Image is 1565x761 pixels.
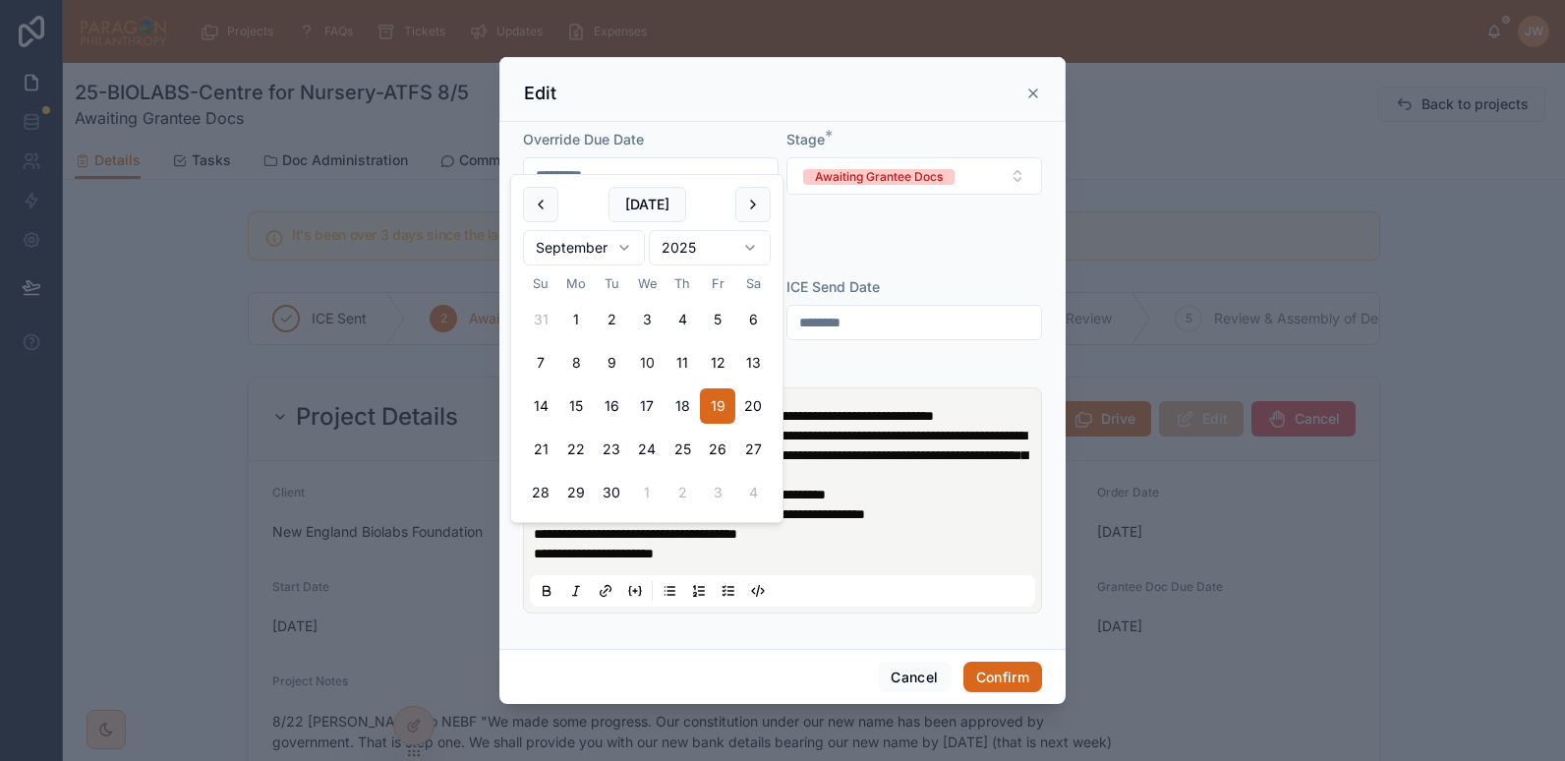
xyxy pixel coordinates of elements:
button: Thursday, October 2nd, 2025 [665,475,700,510]
button: Sunday, September 14th, 2025 [523,388,558,424]
th: Wednesday [629,273,665,294]
button: Saturday, October 4th, 2025 [735,475,771,510]
button: Monday, September 22nd, 2025 [558,432,594,467]
button: Thursday, September 4th, 2025 [665,302,700,337]
button: Sunday, September 28th, 2025 [523,475,558,510]
button: Saturday, September 27th, 2025 [735,432,771,467]
button: Thursday, September 25th, 2025 [665,432,700,467]
button: Wednesday, September 3rd, 2025 [629,302,665,337]
button: Cancel [878,662,951,693]
span: Override Due Date [523,131,644,147]
button: Saturday, September 6th, 2025 [735,302,771,337]
button: Today, Wednesday, September 10th, 2025 [629,345,665,380]
button: Tuesday, September 2nd, 2025 [594,302,629,337]
h3: Edit [524,82,556,105]
button: Tuesday, September 9th, 2025 [594,345,629,380]
button: Monday, September 29th, 2025 [558,475,594,510]
button: Thursday, September 18th, 2025 [665,388,700,424]
button: Select Button [786,157,1042,195]
button: Wednesday, September 17th, 2025 [629,388,665,424]
button: Tuesday, September 30th, 2025 [594,475,629,510]
button: Confirm [963,662,1042,693]
th: Friday [700,273,735,294]
th: Monday [558,273,594,294]
button: Friday, September 19th, 2025, selected [700,388,735,424]
button: Sunday, August 31st, 2025 [523,302,558,337]
button: Saturday, September 20th, 2025 [735,388,771,424]
span: Stage [786,131,825,147]
button: Friday, September 12th, 2025 [700,345,735,380]
button: [DATE] [609,187,686,222]
table: September 2025 [523,273,771,510]
span: ICE Send Date [786,278,880,295]
button: Saturday, September 13th, 2025 [735,345,771,380]
button: Thursday, September 11th, 2025 [665,345,700,380]
button: Monday, September 8th, 2025 [558,345,594,380]
button: Wednesday, September 24th, 2025 [629,432,665,467]
button: Wednesday, October 1st, 2025 [629,475,665,510]
button: Friday, October 3rd, 2025 [700,475,735,510]
button: Sunday, September 21st, 2025 [523,432,558,467]
th: Tuesday [594,273,629,294]
button: Tuesday, September 23rd, 2025 [594,432,629,467]
th: Saturday [735,273,771,294]
th: Sunday [523,273,558,294]
button: Monday, September 15th, 2025 [558,388,594,424]
button: Tuesday, September 16th, 2025 [594,388,629,424]
button: Friday, September 26th, 2025 [700,432,735,467]
button: Sunday, September 7th, 2025 [523,345,558,380]
button: Friday, September 5th, 2025 [700,302,735,337]
th: Thursday [665,273,700,294]
div: Awaiting Grantee Docs [815,169,943,185]
button: Monday, September 1st, 2025 [558,302,594,337]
